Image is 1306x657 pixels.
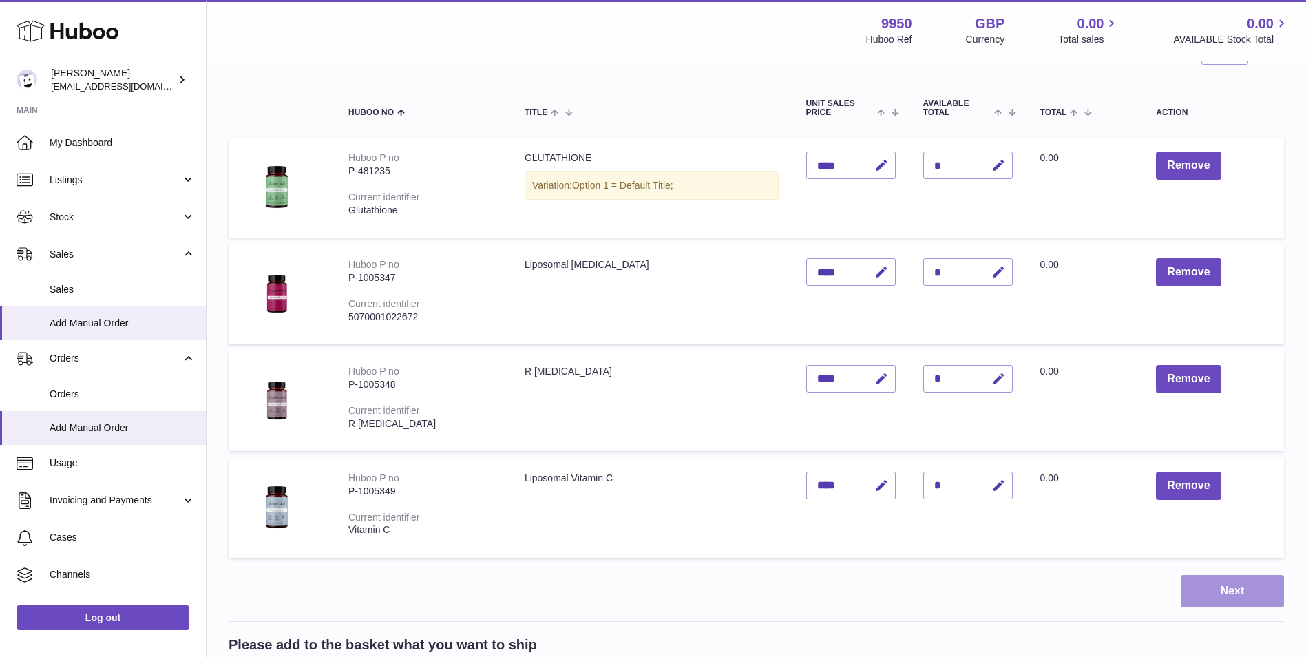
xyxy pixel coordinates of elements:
span: Title [525,108,547,117]
span: Total sales [1058,33,1119,46]
span: 0.00 [1040,472,1059,483]
span: Orders [50,388,196,401]
div: [PERSON_NAME] [51,67,175,93]
span: Unit Sales Price [806,99,874,117]
span: Total [1040,108,1067,117]
td: R [MEDICAL_DATA] [511,351,792,451]
span: Orders [50,352,181,365]
div: Vitamin C [348,523,497,536]
span: Cases [50,531,196,544]
span: Stock [50,211,181,224]
div: Huboo P no [348,152,399,163]
span: 0.00 [1077,14,1104,33]
div: Huboo P no [348,472,399,483]
div: Currency [966,33,1005,46]
div: P-1005348 [348,378,497,391]
span: Huboo no [348,108,394,117]
div: R [MEDICAL_DATA] [348,417,497,430]
span: AVAILABLE Total [923,99,991,117]
span: Channels [50,568,196,581]
strong: GBP [975,14,1004,33]
div: Huboo Ref [866,33,912,46]
div: 5070001022672 [348,311,497,324]
span: 0.00 [1040,152,1059,163]
span: [EMAIL_ADDRESS][DOMAIN_NAME] [51,81,202,92]
div: Current identifier [348,512,420,523]
span: My Dashboard [50,136,196,149]
div: Variation: [525,171,779,200]
span: Invoicing and Payments [50,494,181,507]
div: Current identifier [348,405,420,416]
button: Remove [1156,365,1221,393]
div: Glutathione [348,204,497,217]
h2: Please add to the basket what you want to ship [229,636,537,654]
a: Log out [17,605,189,630]
td: Liposomal Vitamin C [511,458,792,558]
td: Liposomal [MEDICAL_DATA] [511,244,792,344]
td: GLUTATHIONE [511,138,792,238]
div: P-1005349 [348,485,497,498]
span: AVAILABLE Stock Total [1173,33,1289,46]
a: 0.00 Total sales [1058,14,1119,46]
div: Current identifier [348,191,420,202]
img: R Alpha Lipoic Acid [242,365,311,434]
button: Next [1181,575,1284,607]
img: info@loveliposomal.co.uk [17,70,37,90]
span: Sales [50,283,196,296]
span: Usage [50,457,196,470]
strong: 9950 [881,14,912,33]
span: Sales [50,248,181,261]
img: Liposomal Hyaluronic Acid [242,258,311,327]
span: 0.00 [1040,366,1059,377]
button: Remove [1156,472,1221,500]
div: Current identifier [348,298,420,309]
a: 0.00 AVAILABLE Stock Total [1173,14,1289,46]
span: 0.00 [1040,259,1059,270]
span: 0.00 [1247,14,1274,33]
img: Liposomal Vitamin C [242,472,311,541]
div: Huboo P no [348,366,399,377]
div: Action [1156,108,1270,117]
div: P-481235 [348,165,497,178]
span: Add Manual Order [50,317,196,330]
button: Remove [1156,258,1221,286]
span: Add Manual Order [50,421,196,435]
img: GLUTATHIONE [242,152,311,220]
button: Remove [1156,152,1221,180]
div: Huboo P no [348,259,399,270]
div: P-1005347 [348,271,497,284]
span: Listings [50,174,181,187]
span: Option 1 = Default Title; [572,180,673,191]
